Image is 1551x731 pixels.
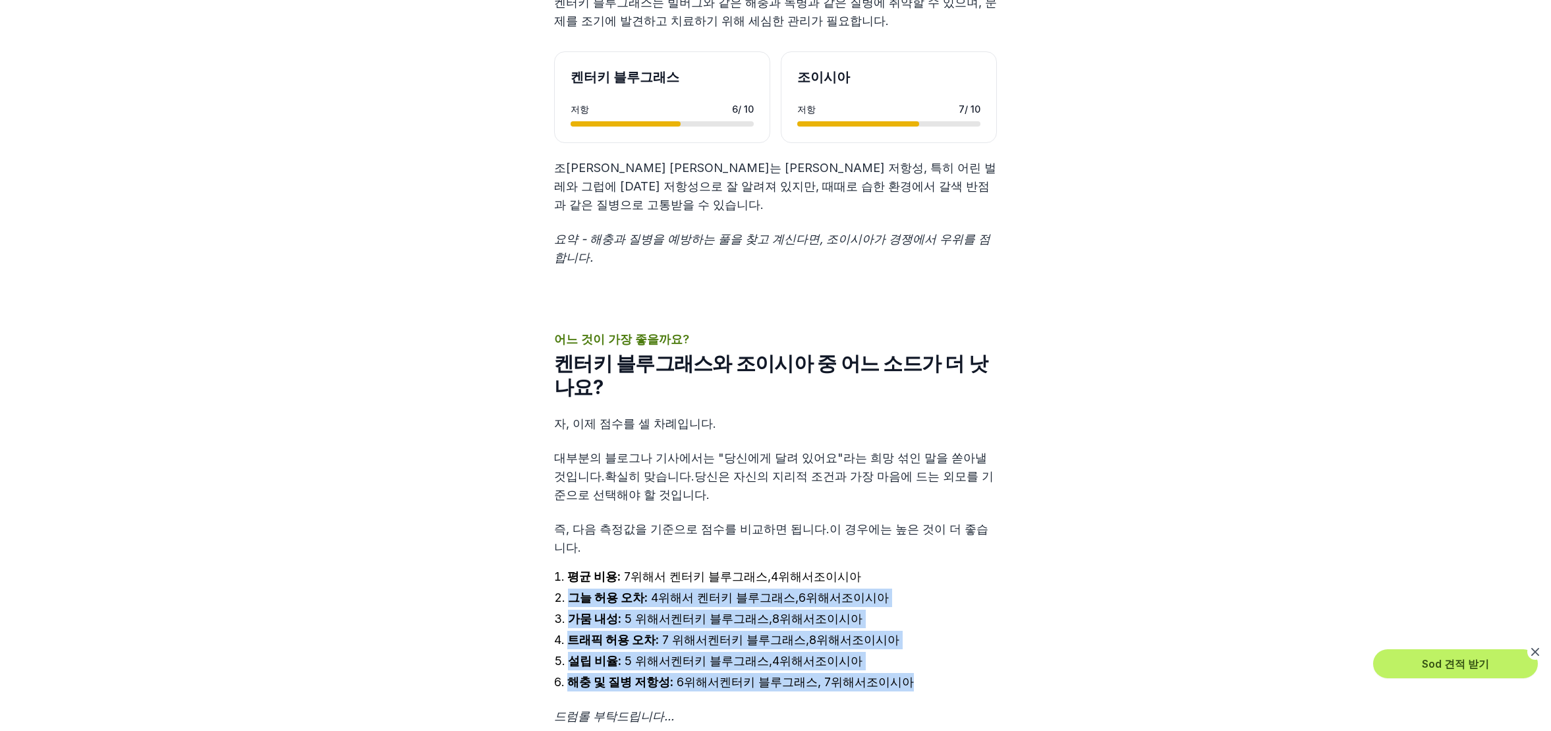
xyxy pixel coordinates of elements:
[669,570,768,583] font: 켄터키 블루그래스
[1373,649,1538,678] button: Sod 견적 받기
[768,570,771,583] font: ,
[779,612,815,626] font: 위해서
[554,522,830,536] font: 즉, 다음 측정값을 기준으로 점수를 비교하면 됩니다.
[635,612,671,626] font: 위해서
[624,570,631,583] font: 7
[554,451,987,483] font: 대부분의 블로그나 기사에서는 "당신에게 달려 있어요"라는 희망 섞인 말을 쏟아낼 것입니다.
[965,103,980,115] font: / 10
[671,612,769,626] font: 켄터키 블루그래스
[554,709,674,723] font: 드럼롤 부탁드립니다...
[769,612,772,626] font: ,
[568,612,621,626] strong: 가뭄 내성:
[815,612,862,626] font: 조이시아
[738,103,754,115] font: / 10
[554,469,994,502] font: 당신은 자신의 지리적 조건과 가장 마음에 드는 외모를 기준으로 선택해야 할 것입니다.
[662,633,669,647] font: 7
[841,591,889,604] font: 조이시아
[814,570,861,583] font: 조이시아
[672,633,708,647] font: 위해서
[651,591,658,604] font: 4
[771,570,778,583] font: 4
[732,103,738,115] font: 6
[554,332,689,346] font: 어느 것이 가장 좋을까요?
[554,232,823,246] font: 요약 - 해충과 질병을 예방하는 풀을 찾고 계신다면,
[631,570,666,583] font: 위해서
[571,69,679,85] font: 켄터키 블루그래스
[816,633,852,647] font: 위해서
[809,633,816,647] font: 8
[778,570,814,583] font: 위해서
[852,633,899,647] font: 조이시아
[772,612,779,626] font: 8
[1422,656,1489,672] font: Sod 견적 받기
[708,633,806,647] font: 켄터키 블루그래스
[806,591,841,604] font: 위해서
[554,417,716,430] font: 자, 이제 점수를 셀 차례입니다.
[554,351,988,399] font: 켄터키 블루그래스와 조이시아 중 어느 소드가 더 낫나요?
[797,69,850,85] font: 조이시아
[658,591,694,604] font: 위해서
[959,103,965,115] font: 7
[625,612,632,626] font: 5
[799,591,806,604] font: 6
[568,591,648,604] strong: 그늘 허용 오차:
[567,570,621,583] strong: 평균 비용:
[795,591,799,604] font: ,
[797,103,816,115] font: 저항
[571,103,589,115] font: 저항
[567,633,659,647] font: 트래픽 허용 오차:
[605,469,694,483] font: 확실히 맞습니다.
[806,633,809,647] font: ,
[697,591,795,604] font: 켄터키 블루그래스
[554,161,996,212] font: 조[PERSON_NAME] [PERSON_NAME]는 [PERSON_NAME] 저항성, 특히 어린 벌레와 그럽에 [DATE] 저항성으로 잘 알려져 있지만, 때때로 습한 환경에...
